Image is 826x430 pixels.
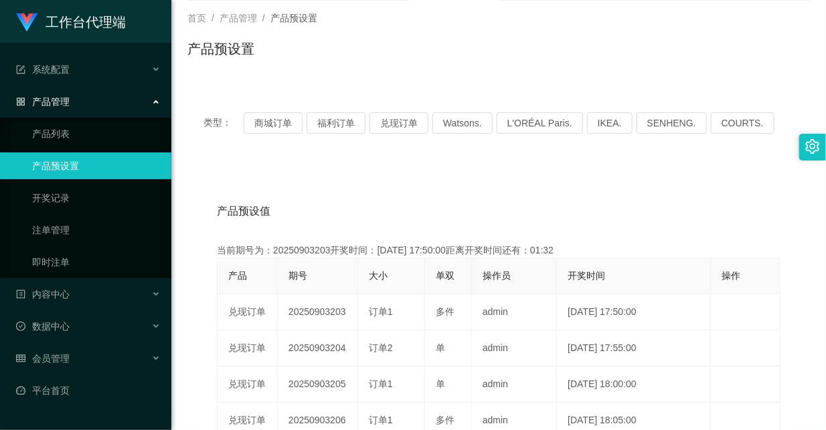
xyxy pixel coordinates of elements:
span: 操作员 [483,270,511,281]
h1: 工作台代理端 [46,1,126,43]
a: 图标: dashboard平台首页 [16,377,161,404]
span: 类型： [203,112,244,134]
td: 20250903204 [278,330,358,366]
td: 20250903203 [278,294,358,330]
span: 产品 [228,270,247,281]
td: 兑现订单 [218,330,278,366]
td: admin [472,294,557,330]
span: 订单2 [369,342,393,353]
a: 注单管理 [32,217,161,243]
button: IKEA. [587,112,633,134]
button: COURTS. [711,112,774,134]
span: 操作 [722,270,740,281]
button: 商城订单 [244,112,303,134]
span: / [262,13,265,23]
div: 当前期号为：20250903203开奖时间：[DATE] 17:50:00距离开奖时间还有：01:32 [217,243,780,257]
h1: 产品预设置 [187,39,254,59]
span: 会员管理 [16,353,70,364]
a: 即时注单 [32,249,161,276]
span: 单双 [436,270,455,281]
a: 产品预设置 [32,152,161,179]
td: admin [472,366,557,403]
button: 福利订单 [307,112,365,134]
td: admin [472,330,557,366]
span: 开奖时间 [568,270,605,281]
a: 产品列表 [32,120,161,147]
i: 图标: profile [16,290,25,299]
button: L'ORÉAL Paris. [497,112,583,134]
span: 多件 [436,415,455,425]
button: 兑现订单 [369,112,428,134]
a: 开奖记录 [32,185,161,211]
span: 期号 [288,270,307,281]
span: / [212,13,214,23]
button: SENHENG. [637,112,707,134]
td: 兑现订单 [218,366,278,403]
img: logo.9652507e.png [16,13,37,32]
i: 图标: table [16,354,25,363]
span: 内容中心 [16,289,70,300]
span: 大小 [369,270,388,281]
span: 产品预设置 [270,13,317,23]
span: 首页 [187,13,206,23]
td: [DATE] 18:00:00 [557,366,711,403]
span: 单 [436,379,445,389]
span: 系统配置 [16,64,70,75]
a: 工作台代理端 [16,16,126,27]
span: 订单1 [369,306,393,317]
button: Watsons. [432,112,493,134]
span: 订单1 [369,415,393,425]
span: 产品预设值 [217,203,270,219]
td: [DATE] 17:50:00 [557,294,711,330]
span: 数据中心 [16,321,70,332]
td: [DATE] 17:55:00 [557,330,711,366]
i: 图标: appstore-o [16,97,25,106]
i: 图标: setting [805,139,820,154]
span: 多件 [436,306,455,317]
td: 20250903205 [278,366,358,403]
td: 兑现订单 [218,294,278,330]
span: 单 [436,342,445,353]
span: 订单1 [369,379,393,389]
i: 图标: form [16,65,25,74]
span: 产品管理 [220,13,257,23]
i: 图标: check-circle-o [16,322,25,331]
span: 产品管理 [16,96,70,107]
